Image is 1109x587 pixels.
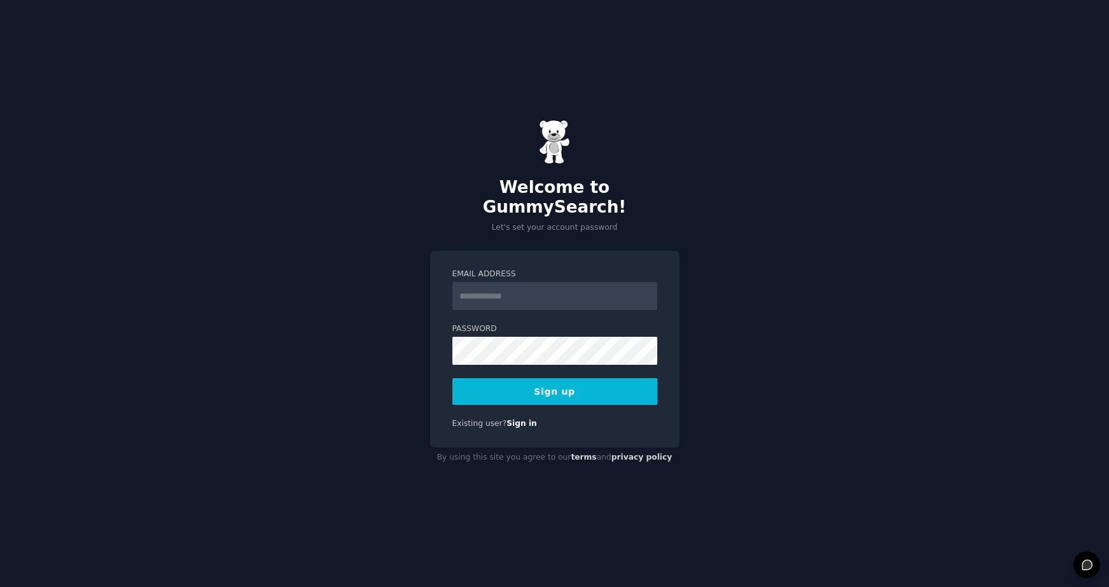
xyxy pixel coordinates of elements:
label: Password [452,323,657,335]
button: Sign up [452,378,657,405]
div: By using this site you agree to our and [430,448,680,468]
a: terms [571,453,596,462]
span: Existing user? [452,419,507,428]
a: Sign in [506,419,537,428]
label: Email Address [452,269,657,280]
img: Gummy Bear [539,120,571,164]
p: Let's set your account password [430,222,680,234]
a: privacy policy [611,453,673,462]
h2: Welcome to GummySearch! [430,178,680,218]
